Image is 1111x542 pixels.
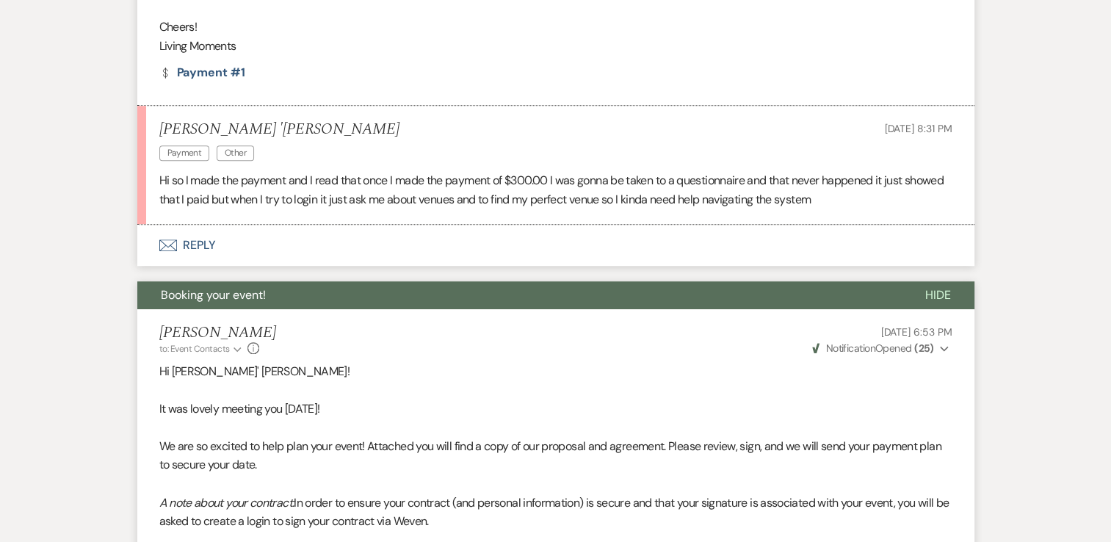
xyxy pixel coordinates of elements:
button: Reply [137,225,974,266]
p: Hi [PERSON_NAME]' [PERSON_NAME]! [159,362,952,381]
a: Payment #1 [159,67,245,79]
span: Other [217,145,254,161]
h5: [PERSON_NAME] '[PERSON_NAME] [159,120,400,139]
span: Hide [925,287,951,303]
span: to: Event Contacts [159,343,230,355]
span: In order to ensure your contract (and personal information) is secure and that your signature is ... [159,495,949,530]
button: Booking your event! [137,281,902,309]
span: [DATE] 6:53 PM [880,325,952,339]
em: A note about your contract: [159,495,294,510]
span: Cheers! [159,19,198,35]
strong: ( 25 ) [914,342,934,355]
span: We are so excited to help plan your event! Attached you will find a copy of our proposal and agre... [159,438,941,473]
p: Hi so I made the payment and I read that once I made the payment of $300.00 I was gonna be taken ... [159,171,952,209]
span: [DATE] 8:31 PM [884,122,952,135]
h5: [PERSON_NAME] [159,324,276,342]
button: NotificationOpened (25) [810,341,952,356]
span: Notification [826,342,875,355]
span: Booking your event! [161,287,266,303]
span: Opened [812,342,934,355]
span: Payment [159,145,210,161]
button: Hide [902,281,974,309]
p: It was lovely meeting you [DATE]! [159,400,952,419]
p: Living Moments [159,37,952,56]
button: to: Event Contacts [159,342,244,355]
